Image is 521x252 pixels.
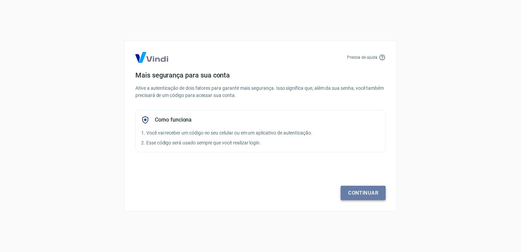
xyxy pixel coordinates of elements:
[135,85,386,99] p: Ative a autenticação de dois fatores para garantir mais segurança. Isso significa que, além da su...
[135,71,386,79] h4: Mais segurança para sua conta
[155,116,192,123] h5: Como funciona
[141,139,380,146] p: 2. Esse código será usado sempre que você realizar login.
[347,54,377,60] p: Precisa de ajuda
[341,186,386,200] a: Continuar
[135,52,168,63] img: Logo Vind
[141,129,380,137] p: 1. Você vai receber um código no seu celular ou em um aplicativo de autenticação.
